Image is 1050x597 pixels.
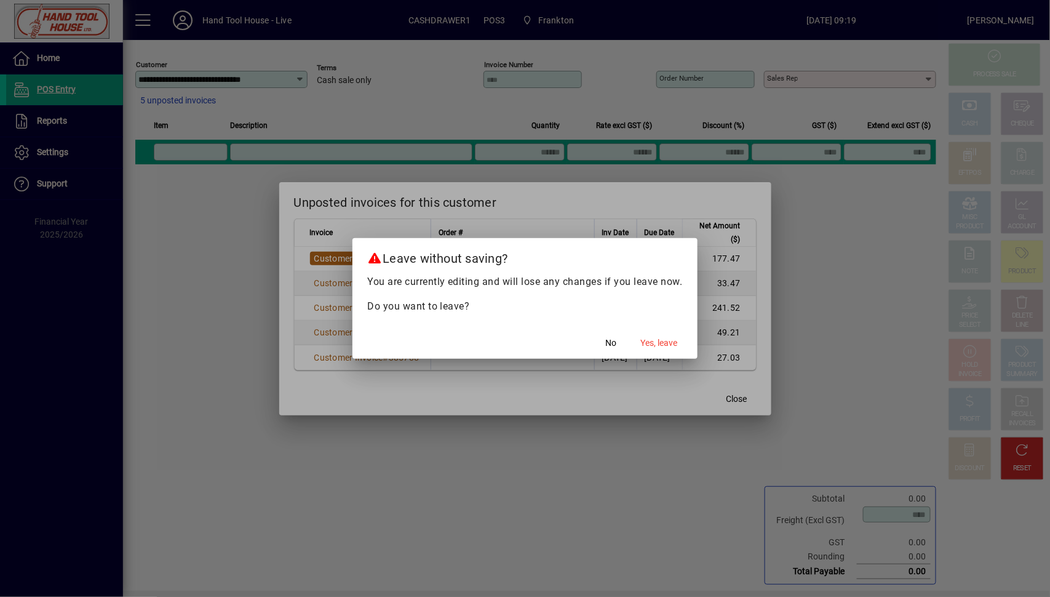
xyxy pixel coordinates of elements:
[641,337,678,350] span: Yes, leave
[367,299,683,314] p: Do you want to leave?
[606,337,617,350] span: No
[367,274,683,289] p: You are currently editing and will lose any changes if you leave now.
[592,332,631,354] button: No
[636,332,683,354] button: Yes, leave
[352,238,698,274] h2: Leave without saving?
